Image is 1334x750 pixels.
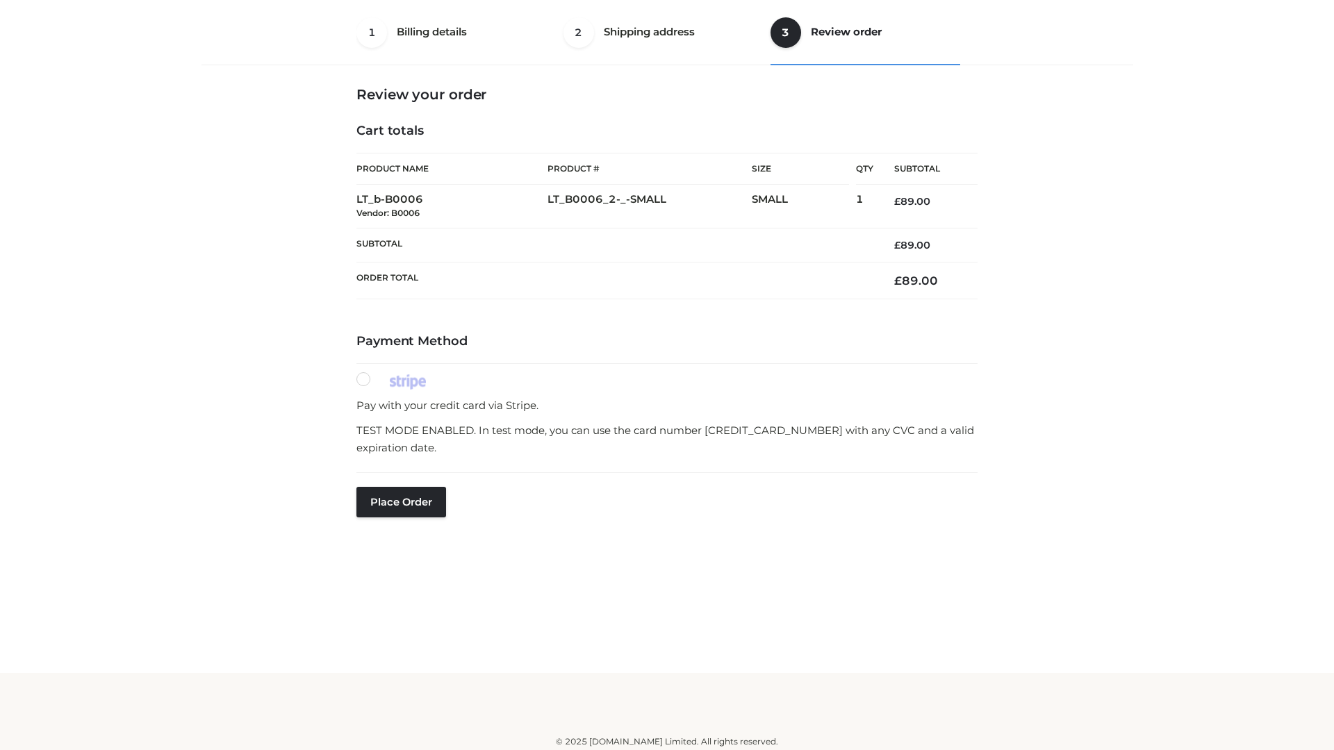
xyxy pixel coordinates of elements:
[873,153,978,185] th: Subtotal
[894,274,902,287] span: £
[356,185,547,228] td: LT_b-B0006
[547,185,752,228] td: LT_B0006_2-_-SMALL
[356,153,547,185] th: Product Name
[856,185,873,228] td: 1
[894,195,930,208] bdi: 89.00
[856,153,873,185] th: Qty
[356,334,978,349] h4: Payment Method
[547,153,752,185] th: Product #
[356,86,978,103] h3: Review your order
[206,735,1128,749] div: © 2025 [DOMAIN_NAME] Limited. All rights reserved.
[752,185,856,228] td: SMALL
[356,397,978,415] p: Pay with your credit card via Stripe.
[752,153,849,185] th: Size
[356,124,978,139] h4: Cart totals
[894,195,900,208] span: £
[894,239,930,251] bdi: 89.00
[894,239,900,251] span: £
[356,208,420,218] small: Vendor: B0006
[356,228,873,262] th: Subtotal
[356,422,978,457] p: TEST MODE ENABLED. In test mode, you can use the card number [CREDIT_CARD_NUMBER] with any CVC an...
[356,487,446,517] button: Place order
[894,274,938,287] bdi: 89.00
[356,262,873,299] th: Order Total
